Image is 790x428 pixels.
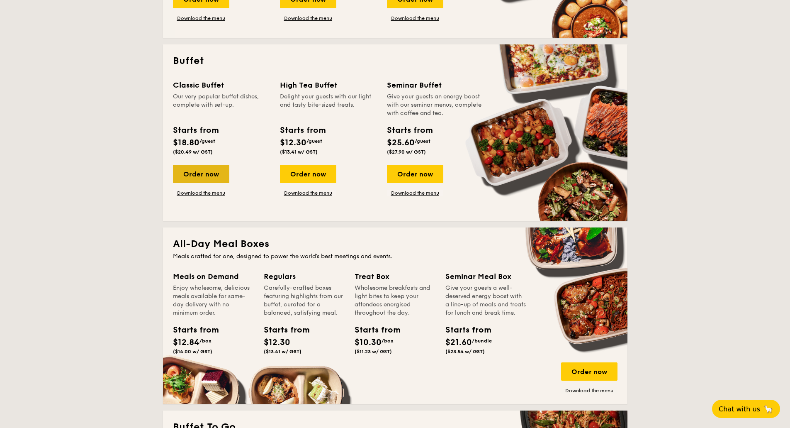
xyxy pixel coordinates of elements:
a: Download the menu [561,387,617,394]
div: Starts from [173,324,210,336]
div: Our very popular buffet dishes, complete with set-up. [173,93,270,117]
span: $21.60 [445,338,472,347]
a: Download the menu [387,15,443,22]
div: Order now [561,362,617,381]
span: ($11.23 w/ GST) [355,349,392,355]
div: Starts from [445,324,483,336]
a: Download the menu [173,190,229,196]
a: Download the menu [280,190,336,196]
span: ($13.41 w/ GST) [264,349,301,355]
span: /bundle [472,338,492,344]
span: $12.84 [173,338,199,347]
span: /guest [306,138,322,144]
div: Starts from [173,124,218,137]
span: /box [199,338,211,344]
span: Chat with us [719,405,760,413]
div: Delight your guests with our light and tasty bite-sized treats. [280,93,377,117]
div: Enjoy wholesome, delicious meals available for same-day delivery with no minimum order. [173,284,254,317]
div: Give your guests a well-deserved energy boost with a line-up of meals and treats for lunch and br... [445,284,526,317]
div: High Tea Buffet [280,79,377,91]
span: $25.60 [387,138,415,148]
span: /box [382,338,394,344]
div: Starts from [280,124,325,137]
span: $10.30 [355,338,382,347]
div: Regulars [264,271,345,282]
div: Starts from [264,324,301,336]
div: Treat Box [355,271,435,282]
div: Seminar Meal Box [445,271,526,282]
span: $12.30 [280,138,306,148]
a: Download the menu [173,15,229,22]
div: Meals on Demand [173,271,254,282]
span: ($20.49 w/ GST) [173,149,213,155]
span: ($27.90 w/ GST) [387,149,426,155]
h2: All-Day Meal Boxes [173,237,617,251]
span: /guest [415,138,430,144]
span: ($13.41 w/ GST) [280,149,318,155]
span: $12.30 [264,338,290,347]
div: Give your guests an energy boost with our seminar menus, complete with coffee and tea. [387,93,484,117]
div: Wholesome breakfasts and light bites to keep your attendees energised throughout the day. [355,284,435,317]
div: Order now [173,165,229,183]
div: Order now [280,165,336,183]
div: Meals crafted for one, designed to power the world's best meetings and events. [173,252,617,261]
span: /guest [199,138,215,144]
span: ($23.54 w/ GST) [445,349,485,355]
div: Carefully-crafted boxes featuring highlights from our buffet, curated for a balanced, satisfying ... [264,284,345,317]
button: Chat with us🦙 [712,400,780,418]
div: Starts from [387,124,432,137]
div: Classic Buffet [173,79,270,91]
a: Download the menu [280,15,336,22]
span: ($14.00 w/ GST) [173,349,212,355]
span: 🦙 [763,404,773,414]
div: Seminar Buffet [387,79,484,91]
div: Order now [387,165,443,183]
a: Download the menu [387,190,443,196]
span: $18.80 [173,138,199,148]
h2: Buffet [173,54,617,68]
div: Starts from [355,324,392,336]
